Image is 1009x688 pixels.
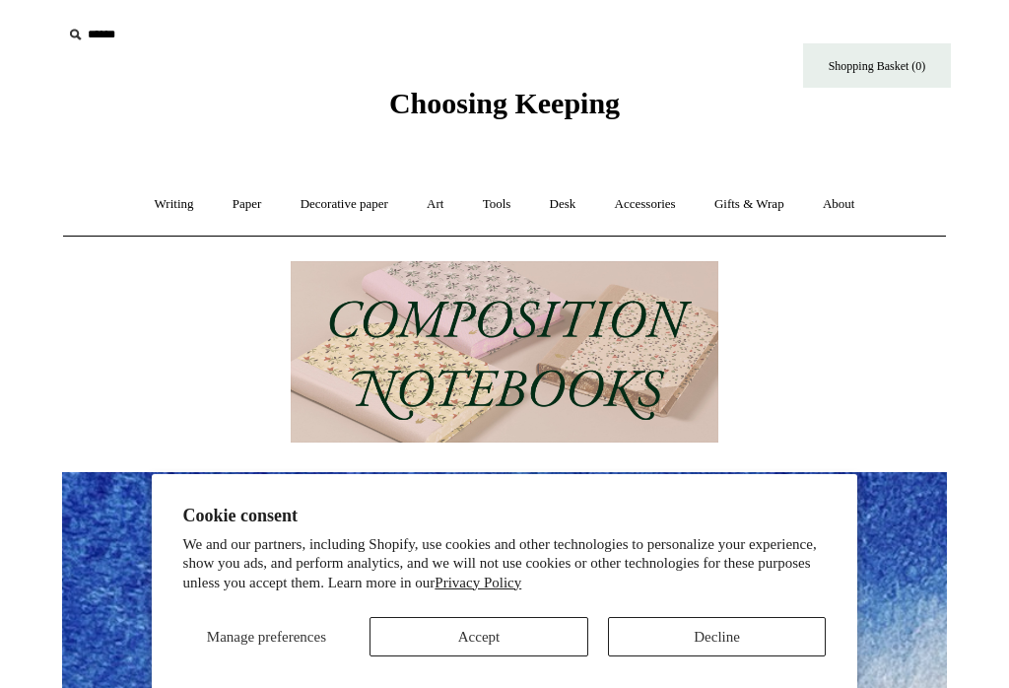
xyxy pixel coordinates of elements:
[283,178,406,231] a: Decorative paper
[389,87,620,119] span: Choosing Keeping
[183,535,827,593] p: We and our partners, including Shopify, use cookies and other technologies to personalize your ex...
[697,178,802,231] a: Gifts & Wrap
[389,103,620,116] a: Choosing Keeping
[597,178,694,231] a: Accessories
[207,629,326,645] span: Manage preferences
[803,43,951,88] a: Shopping Basket (0)
[465,178,529,231] a: Tools
[183,617,351,656] button: Manage preferences
[805,178,873,231] a: About
[291,261,718,444] img: 202302 Composition ledgers.jpg__PID:69722ee6-fa44-49dd-a067-31375e5d54ec
[137,178,212,231] a: Writing
[435,575,521,590] a: Privacy Policy
[532,178,594,231] a: Desk
[409,178,461,231] a: Art
[608,617,827,656] button: Decline
[215,178,280,231] a: Paper
[183,506,827,526] h2: Cookie consent
[370,617,588,656] button: Accept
